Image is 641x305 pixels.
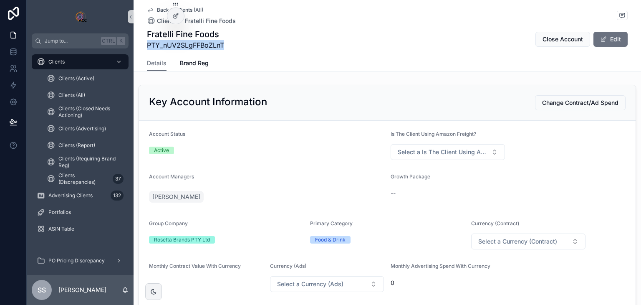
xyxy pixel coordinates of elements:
div: Active [154,147,169,154]
div: 37 [113,174,124,184]
span: Jump to... [45,38,98,44]
div: 132 [111,191,124,201]
a: PO Pricing Discrepancy [32,253,129,268]
span: Monthly Advertising Spend With Currency [391,263,490,269]
span: Details [147,59,167,67]
span: 0 [391,279,505,287]
span: K [118,38,124,44]
a: Clients (Report) [42,138,129,153]
a: Clients [32,54,129,69]
span: Clients [157,17,177,25]
a: Clients (All) [42,88,129,103]
span: SS [38,285,46,295]
span: PTY_nUV2SLgFFBoZLnT [147,40,224,50]
a: ASIN Table [32,221,129,236]
span: Group Company [149,220,188,226]
button: Change Contract/Ad Spend [535,95,626,110]
div: Food & Drink [315,236,346,244]
span: [PERSON_NAME] [152,193,200,201]
button: Close Account [535,32,590,47]
span: Clients [48,58,65,65]
a: Clients [147,17,177,25]
span: Advertising Clients [48,192,93,199]
span: Growth Package [391,173,430,180]
span: Currency (Ads) [270,263,306,269]
button: Edit [593,32,628,47]
button: Select Button [471,234,585,249]
span: Clients (Discrepancies) [58,172,109,186]
span: -- [391,189,396,198]
a: Clients (Closed Needs Actioning) [42,104,129,119]
span: Select a Is The Client Using Amazon Freight? [398,148,488,156]
span: Account Status [149,131,185,137]
a: Clients (Requiring Brand Reg) [42,155,129,170]
span: Clients (Advertising) [58,125,106,132]
span: Back to Clients (All) [157,7,203,13]
span: Portfolios [48,209,71,216]
span: Currency (Contract) [471,220,519,226]
div: Rosetta Brands PTY Ltd [154,236,210,244]
span: Primary Category [310,220,353,226]
a: Portfolios [32,205,129,220]
a: Details [147,56,167,71]
span: Clients (Requiring Brand Reg) [58,155,120,169]
button: Select Button [270,276,384,292]
span: Clients (Closed Needs Actioning) [58,105,120,119]
a: Back to Clients (All) [147,7,203,13]
h2: Key Account Information [149,95,267,109]
span: Monthly Contract Value With Currency [149,263,241,269]
a: [PERSON_NAME] [149,191,204,203]
span: Clients (Active) [58,75,94,82]
span: Is The Client Using Amazon Freight? [391,131,476,137]
span: PO Pricing Discrepancy [48,257,105,264]
span: Ctrl [101,37,116,45]
span: Select a Currency (Ads) [277,280,343,288]
a: Advertising Clients132 [32,188,129,203]
a: Brand Reg [180,56,209,72]
div: scrollable content [27,48,134,275]
button: Jump to...CtrlK [32,33,129,48]
a: Fratelli Fine Foods [185,17,236,25]
h1: Fratelli Fine Foods [147,28,224,40]
button: Select Button [391,144,505,160]
span: Select a Currency (Contract) [478,237,557,246]
span: Change Contract/Ad Spend [542,99,618,107]
span: ASIN Table [48,226,74,232]
span: Account Managers [149,173,194,180]
a: Clients (Discrepancies)37 [42,171,129,186]
p: [PERSON_NAME] [58,286,106,294]
a: Clients (Advertising) [42,121,129,136]
span: -- [149,279,154,287]
span: Clients (All) [58,92,85,99]
span: Brand Reg [180,59,209,67]
span: Clients (Report) [58,142,95,149]
a: Clients (Active) [42,71,129,86]
img: App logo [73,10,87,23]
span: Close Account [543,35,583,43]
